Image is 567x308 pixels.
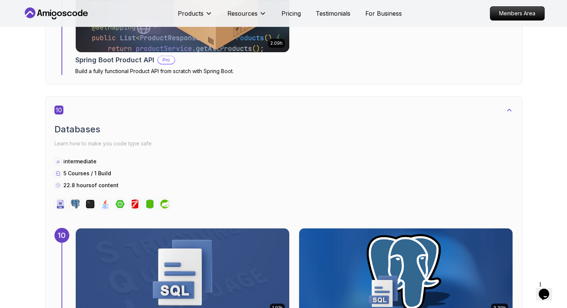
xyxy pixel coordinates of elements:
p: 22.8 hours of content [63,182,119,189]
img: spring logo [160,199,169,208]
img: sql logo [56,199,65,208]
img: flyway logo [130,199,139,208]
a: Pricing [281,9,301,18]
p: Resources [227,9,258,18]
img: java logo [101,199,110,208]
p: intermediate [63,158,97,165]
span: 5 Courses [63,170,89,176]
img: postgres logo [71,199,80,208]
img: spring-boot logo [116,199,125,208]
a: For Business [365,9,402,18]
img: terminal logo [86,199,95,208]
button: Products [178,9,212,24]
h2: Databases [54,123,513,135]
a: Members Area [490,6,545,21]
p: Members Area [490,7,544,20]
h2: Spring Boot Product API [75,55,154,65]
p: Build a fully functional Product API from scratch with Spring Boot. [75,67,290,75]
span: 10 [54,106,63,114]
a: Testimonials [316,9,350,18]
button: Resources [227,9,267,24]
p: Pro [158,56,174,64]
p: 2.09h [270,40,283,46]
iframe: chat widget [536,278,560,301]
span: / 1 Build [91,170,111,176]
p: Learn how to make you code type safe [54,138,513,149]
img: spring-data-jpa logo [145,199,154,208]
p: Products [178,9,204,18]
div: 10 [54,228,69,243]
